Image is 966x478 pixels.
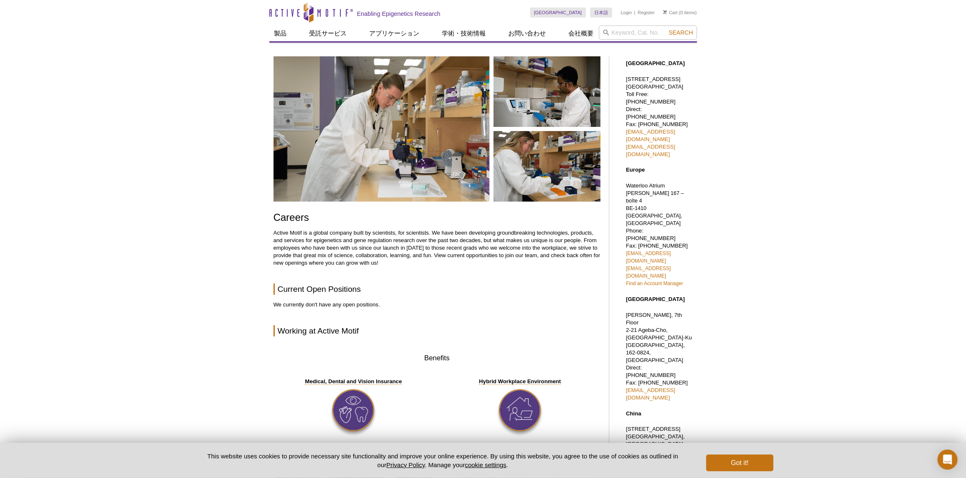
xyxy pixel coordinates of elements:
a: 日本語 [590,8,612,18]
span: [PERSON_NAME] 167 – boîte 4 BE-1410 [GEOGRAPHIC_DATA], [GEOGRAPHIC_DATA] [626,190,684,226]
a: [GEOGRAPHIC_DATA] [530,8,586,18]
h2: Current Open Positions [274,283,601,295]
p: Waterloo Atrium Phone: [PHONE_NUMBER] Fax: [PHONE_NUMBER] [626,182,693,287]
a: 受託サービス [304,25,352,41]
img: Insurance Benefit icon [332,389,374,431]
p: This website uses cookies to provide necessary site functionality and improve your online experie... [193,452,693,469]
strong: Hybrid Workplace Environment [479,378,561,385]
a: [EMAIL_ADDRESS][DOMAIN_NAME] [626,129,675,142]
li: (0 items) [663,8,697,18]
a: Register [638,10,655,15]
h3: Benefits [274,353,601,363]
a: Find an Account Manager [626,281,683,286]
span: Search [669,29,693,36]
button: cookie settings [465,461,506,468]
a: [EMAIL_ADDRESS][DOMAIN_NAME] [626,250,671,264]
p: [PERSON_NAME], 7th Floor 2-21 Ageba-Cho, [GEOGRAPHIC_DATA]-Ku [GEOGRAPHIC_DATA], 162-0824, [GEOGR... [626,311,693,402]
strong: China [626,410,641,417]
a: 会社概要 [564,25,599,41]
strong: [GEOGRAPHIC_DATA] [626,296,685,302]
a: [EMAIL_ADDRESS][DOMAIN_NAME] [626,266,671,279]
a: 製品 [269,25,292,41]
a: [EMAIL_ADDRESS][DOMAIN_NAME] [626,387,675,401]
img: Careers at Active Motif [274,56,601,202]
strong: [GEOGRAPHIC_DATA] [626,60,685,66]
div: Open Intercom Messenger [938,450,958,470]
input: Keyword, Cat. No. [599,25,697,40]
a: お問い合わせ [504,25,551,41]
button: Got it! [706,455,773,471]
a: [EMAIL_ADDRESS][DOMAIN_NAME] [626,144,675,157]
p: Active Motif is a global company built by scientists, for scientists. We have been developing gro... [274,229,601,267]
p: [STREET_ADDRESS] [GEOGRAPHIC_DATA] Toll Free: [PHONE_NUMBER] Direct: [PHONE_NUMBER] Fax: [PHONE_N... [626,76,693,158]
a: Privacy Policy [386,461,425,468]
li: | [634,8,636,18]
h1: Careers [274,212,601,224]
a: アプリケーション [365,25,425,41]
img: Your Cart [663,10,667,14]
strong: Europe [626,167,645,173]
h2: Working at Active Motif [274,325,601,336]
a: 学術・技術情報 [437,25,491,41]
button: Search [666,29,695,36]
h2: Enabling Epigenetics Research [357,10,441,18]
a: Login [621,10,632,15]
strong: Medical, Dental and Vision Insurance [305,378,402,385]
p: We currently don't have any open positions. [274,301,601,309]
a: Cart [663,10,678,15]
